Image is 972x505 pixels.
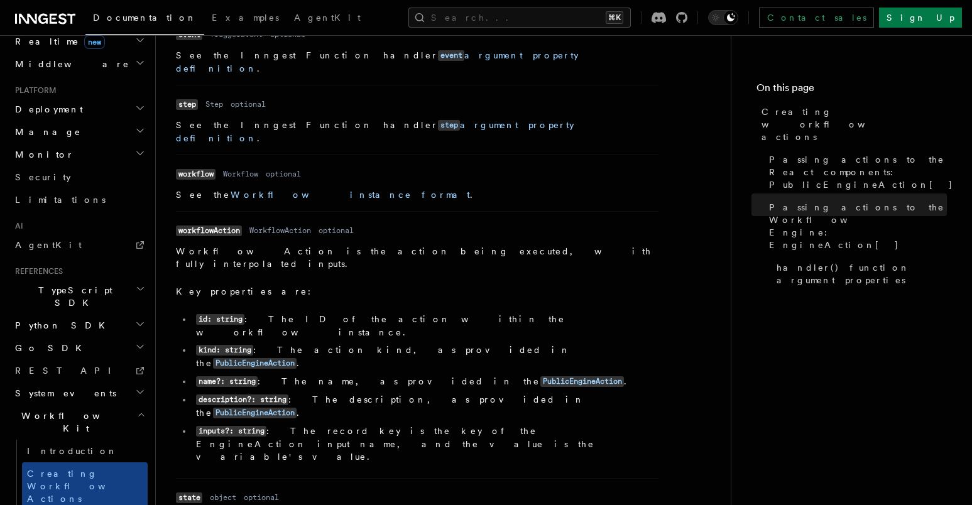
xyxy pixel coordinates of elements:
span: Passing actions to the React components: PublicEngineAction[] [769,153,953,191]
dd: optional [231,99,266,109]
span: Deployment [10,103,83,116]
li: : The record key is the key of the EngineAction input name, and the value is the variable's value. [192,425,658,463]
span: Platform [10,85,57,95]
a: PublicEngineAction [213,408,297,418]
button: Go SDK [10,337,148,359]
code: inputs?: string [196,426,266,437]
span: System events [10,387,116,399]
a: Security [10,166,148,188]
h4: On this page [756,80,947,100]
code: workflowAction [176,225,242,236]
a: PublicEngineAction [213,358,297,368]
a: eventargument property definition [176,50,579,73]
dd: WorkflowAction [249,225,311,236]
p: WorkflowAction is the action being executed, with fully interpolated inputs. [176,245,658,270]
button: Search...⌘K [408,8,631,28]
span: new [84,35,105,49]
code: description?: string [196,394,288,405]
p: See the Inngest Function handler . [176,119,658,144]
span: Passing actions to the Workflow Engine: EngineAction[] [769,201,947,251]
span: Creating workflow actions [762,106,947,143]
span: Examples [212,13,279,23]
li: : The description, as provided in the . [192,393,658,420]
button: Workflow Kit [10,405,148,440]
span: Limitations [15,195,106,205]
a: Documentation [85,4,204,35]
button: Manage [10,121,148,143]
a: AgentKit [287,4,368,34]
span: Monitor [10,148,74,161]
span: Manage [10,126,81,138]
span: Workflow Kit [10,410,137,435]
p: Key properties are: [176,285,658,298]
span: handler() function argument properties [777,261,947,286]
span: REST API [15,366,122,376]
code: step [176,99,198,110]
code: kind: string [196,345,253,356]
button: Python SDK [10,314,148,337]
dd: object [210,492,236,502]
code: workflow [176,169,216,180]
button: TypeScript SDK [10,279,148,314]
span: Realtime [10,35,105,48]
li: : The action kind, as provided in the . [192,344,658,370]
span: Security [15,172,71,182]
span: Middleware [10,58,129,70]
a: Passing actions to the Workflow Engine: EngineAction[] [764,196,947,256]
code: step [438,120,460,131]
span: TypeScript SDK [10,284,136,309]
code: state [176,492,202,503]
code: id: string [196,314,244,325]
a: stepargument property definition [176,120,574,143]
button: Deployment [10,98,148,121]
button: Toggle dark mode [708,10,738,25]
dd: optional [266,169,301,179]
a: Contact sales [759,8,874,28]
dd: Workflow [223,169,258,179]
span: AgentKit [294,13,361,23]
a: Limitations [10,188,148,211]
button: Monitor [10,143,148,166]
a: AgentKit [10,234,148,256]
code: event [438,50,464,61]
span: Go SDK [10,342,89,354]
dd: optional [244,492,279,502]
a: Passing actions to the React components: PublicEngineAction[] [764,148,947,196]
span: References [10,266,63,276]
code: PublicEngineAction [213,408,297,418]
a: Sign Up [879,8,962,28]
a: handler() function argument properties [772,256,947,291]
span: AI [10,221,23,231]
span: Python SDK [10,319,112,332]
span: Creating Workflow Actions [27,469,136,504]
p: See the . [176,188,658,201]
a: Introduction [22,440,148,462]
dd: optional [319,225,354,236]
button: Middleware [10,53,148,75]
li: : The ID of the action within the workflow instance. [192,313,658,339]
a: REST API [10,359,148,382]
span: Documentation [93,13,197,23]
button: Realtimenew [10,30,148,53]
a: Examples [204,4,287,34]
p: See the Inngest Function handler . [176,49,658,75]
span: Introduction [27,446,117,456]
span: AgentKit [15,240,82,250]
dd: Step [205,99,223,109]
code: name?: string [196,376,258,387]
a: Workflow instance format [231,190,470,200]
code: PublicEngineAction [213,358,297,369]
button: System events [10,382,148,405]
a: PublicEngineAction [540,376,624,386]
a: Creating workflow actions [756,100,947,148]
kbd: ⌘K [606,11,623,24]
li: : The name, as provided in the . [192,375,658,388]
